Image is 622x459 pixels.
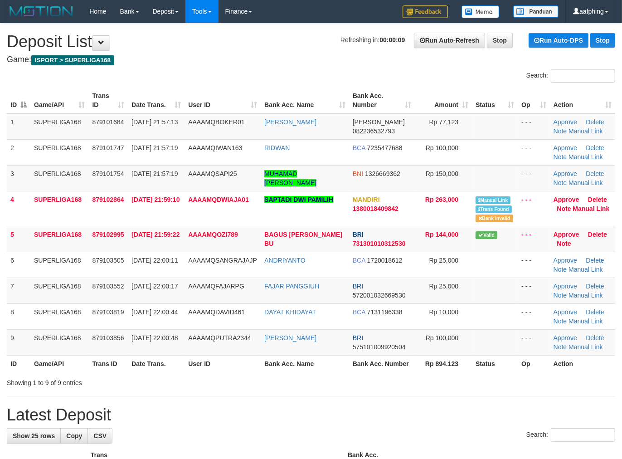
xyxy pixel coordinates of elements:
[353,127,395,135] span: Copy 082236532793 to clipboard
[554,343,567,351] a: Note
[30,303,88,329] td: SUPERLIGA168
[131,170,178,177] span: [DATE] 21:57:19
[425,196,458,203] span: Rp 263,000
[550,88,615,113] th: Action: activate to sort column ascending
[425,231,458,238] span: Rp 144,000
[340,36,405,44] span: Refreshing in:
[487,33,513,48] a: Stop
[188,283,244,290] span: AAAAMQFAJARPG
[554,179,567,186] a: Note
[554,334,577,342] a: Approve
[7,303,30,329] td: 8
[429,118,459,126] span: Rp 77,123
[7,406,615,424] h1: Latest Deposit
[264,334,316,342] a: [PERSON_NAME]
[128,88,185,113] th: Date Trans.: activate to sort column ascending
[586,170,604,177] a: Delete
[586,334,604,342] a: Delete
[518,113,549,140] td: - - -
[349,88,415,113] th: Bank Acc. Number: activate to sort column ascending
[188,308,245,316] span: AAAAMQDAVID461
[554,308,577,316] a: Approve
[588,196,607,203] a: Delete
[353,205,398,212] span: Copy 1380018409842 to clipboard
[7,55,615,64] h4: Game:
[476,205,512,213] span: Similar transaction found
[353,292,406,299] span: Copy 572001032669530 to clipboard
[569,179,603,186] a: Manual Link
[88,88,128,113] th: Trans ID: activate to sort column ascending
[264,118,316,126] a: [PERSON_NAME]
[586,257,604,264] a: Delete
[88,355,128,372] th: Trans ID
[529,33,588,48] a: Run Auto-DPS
[131,308,178,316] span: [DATE] 22:00:44
[569,127,603,135] a: Manual Link
[526,428,615,442] label: Search:
[264,170,316,186] a: MUHAMAD [PERSON_NAME]
[415,355,472,372] th: Rp 894.123
[569,343,603,351] a: Manual Link
[554,144,577,151] a: Approve
[7,5,76,18] img: MOTION_logo.png
[476,231,497,239] span: Valid transaction
[30,252,88,278] td: SUPERLIGA168
[7,375,253,387] div: Showing 1 to 9 of 9 entries
[426,144,458,151] span: Rp 100,000
[92,144,124,151] span: 879101747
[353,308,365,316] span: BCA
[551,428,615,442] input: Search:
[518,226,549,252] td: - - -
[557,240,571,247] a: Note
[188,196,249,203] span: AAAAMQDWIAJA01
[131,196,180,203] span: [DATE] 21:59:10
[586,283,604,290] a: Delete
[7,191,30,226] td: 4
[7,139,30,165] td: 2
[554,170,577,177] a: Approve
[429,283,459,290] span: Rp 25,000
[554,317,567,325] a: Note
[353,118,405,126] span: [PERSON_NAME]
[7,355,30,372] th: ID
[30,191,88,226] td: SUPERLIGA168
[569,266,603,273] a: Manual Link
[60,428,88,444] a: Copy
[367,308,403,316] span: Copy 7131196338 to clipboard
[13,432,55,439] span: Show 25 rows
[429,257,459,264] span: Rp 25,000
[573,205,610,212] a: Manual Link
[513,5,559,18] img: panduan.png
[7,113,30,140] td: 1
[31,55,114,65] span: ISPORT > SUPERLIGA168
[353,144,365,151] span: BCA
[414,33,485,48] a: Run Auto-Refresh
[426,334,458,342] span: Rp 100,000
[586,308,604,316] a: Delete
[518,303,549,329] td: - - -
[92,170,124,177] span: 879101754
[261,355,349,372] th: Bank Acc. Name
[92,334,124,342] span: 879103856
[518,278,549,303] td: - - -
[128,355,185,372] th: Date Trans.
[476,215,513,222] span: Bank is not match
[30,139,88,165] td: SUPERLIGA168
[185,355,261,372] th: User ID
[66,432,82,439] span: Copy
[379,36,405,44] strong: 00:00:09
[92,283,124,290] span: 879103552
[30,355,88,372] th: Game/API
[518,355,549,372] th: Op
[87,428,112,444] a: CSV
[554,231,579,238] a: Approve
[554,292,567,299] a: Note
[264,283,319,290] a: FAJAR PANGGIUH
[554,196,579,203] a: Approve
[353,334,363,342] span: BRI
[586,144,604,151] a: Delete
[261,88,349,113] th: Bank Acc. Name: activate to sort column ascending
[92,308,124,316] span: 879103819
[472,355,518,372] th: Status
[476,196,510,204] span: Manually Linked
